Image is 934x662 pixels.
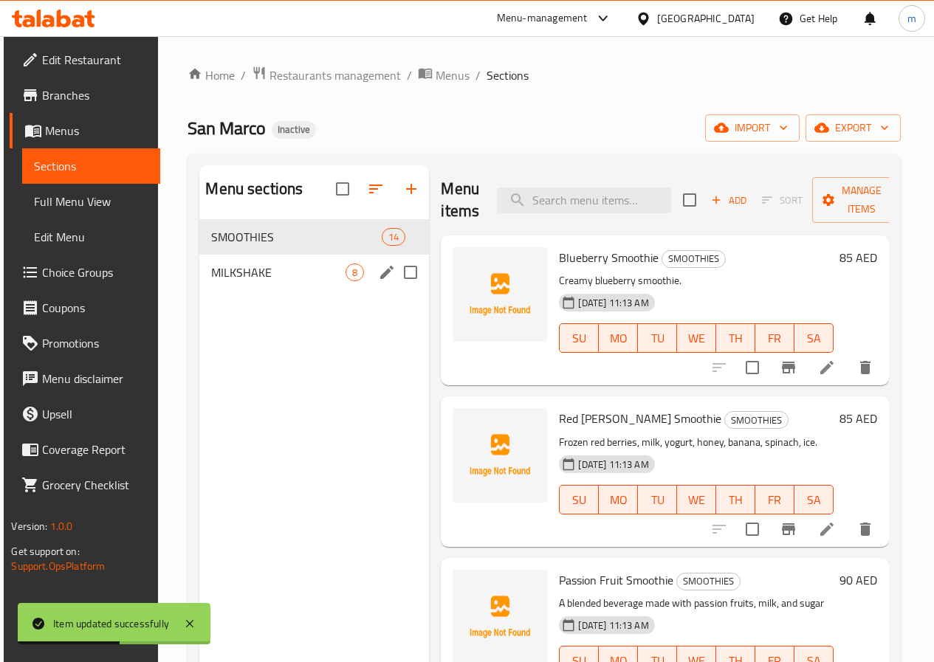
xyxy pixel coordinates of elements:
[724,411,789,429] div: SMOOTHIES
[418,66,470,85] a: Menus
[705,189,752,212] span: Add item
[42,263,148,281] span: Choice Groups
[839,570,877,590] h6: 90 AED
[722,328,749,349] span: TH
[559,433,833,452] p: Frozen red berries, milk, yogurt, honey, banana, spinach, ice.
[205,178,303,200] h2: Menu sections
[761,489,789,511] span: FR
[559,485,599,514] button: SU
[453,247,547,342] img: Blueberry Smoothie
[188,111,266,145] span: San Marco
[42,441,148,458] span: Coverage Report
[771,350,806,385] button: Branch-specific-item
[771,511,806,547] button: Branch-specific-item
[657,10,755,27] div: [GEOGRAPHIC_DATA]
[199,255,429,290] div: MILKSHAKE8edit
[53,616,169,632] div: Item updated successfully
[382,230,405,244] span: 14
[441,178,479,222] h2: Menu items
[199,219,429,255] div: SMOOTHIES14
[358,171,394,207] span: Sort sections
[497,10,588,27] div: Menu-management
[34,157,148,175] span: Sections
[559,594,833,613] p: A blended beverage made with passion fruits, milk, and sugar
[10,361,159,396] a: Menu disclaimer
[794,323,834,353] button: SA
[677,573,740,590] span: SMOOTHIES
[211,228,382,246] span: SMOOTHIES
[211,263,346,281] span: MILKSHAKE
[436,66,470,84] span: Menus
[752,189,812,212] span: Select section first
[199,213,429,296] nav: Menu sections
[42,334,148,352] span: Promotions
[188,66,900,85] nav: breadcrumb
[725,412,788,429] span: SMOOTHIES
[839,408,877,429] h6: 85 AED
[677,485,716,514] button: WE
[755,323,794,353] button: FR
[10,432,159,467] a: Coverage Report
[22,184,159,219] a: Full Menu View
[662,250,726,268] div: SMOOTHIES
[475,66,481,84] li: /
[42,86,148,104] span: Branches
[559,407,721,430] span: Red [PERSON_NAME] Smoothie
[559,272,833,290] p: Creamy blueberry smoothie.
[10,42,159,77] a: Edit Restaurant
[346,263,364,281] div: items
[716,323,755,353] button: TH
[10,255,159,290] a: Choice Groups
[722,489,749,511] span: TH
[22,219,159,255] a: Edit Menu
[327,173,358,204] span: Select all sections
[50,517,73,536] span: 1.0.0
[737,352,768,383] span: Select to update
[10,396,159,432] a: Upsell
[272,123,316,136] span: Inactive
[599,485,638,514] button: MO
[11,556,105,576] a: Support.OpsPlatform
[717,119,788,137] span: import
[272,121,316,139] div: Inactive
[907,10,916,27] span: m
[761,328,789,349] span: FR
[42,476,148,494] span: Grocery Checklist
[252,66,401,85] a: Restaurants management
[45,122,148,139] span: Menus
[848,511,883,547] button: delete
[11,542,79,561] span: Get support on:
[755,485,794,514] button: FR
[800,489,828,511] span: SA
[394,171,429,207] button: Add section
[812,177,911,223] button: Manage items
[683,489,710,511] span: WE
[42,405,148,423] span: Upsell
[572,618,654,632] span: [DATE] 11:13 AM
[10,467,159,503] a: Grocery Checklist
[824,182,899,218] span: Manage items
[42,370,148,387] span: Menu disclaimer
[644,328,671,349] span: TU
[806,114,901,142] button: export
[559,323,599,353] button: SU
[34,228,148,246] span: Edit Menu
[269,66,401,84] span: Restaurants management
[346,266,363,280] span: 8
[10,325,159,361] a: Promotions
[566,489,593,511] span: SU
[382,228,405,246] div: items
[34,193,148,210] span: Full Menu View
[705,114,800,142] button: import
[566,328,593,349] span: SU
[677,323,716,353] button: WE
[737,514,768,545] span: Select to update
[839,247,877,268] h6: 85 AED
[605,328,632,349] span: MO
[644,489,671,511] span: TU
[716,485,755,514] button: TH
[794,485,834,514] button: SA
[453,408,547,503] img: Red Berry Smoothie
[559,569,673,591] span: Passion Fruit Smoothie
